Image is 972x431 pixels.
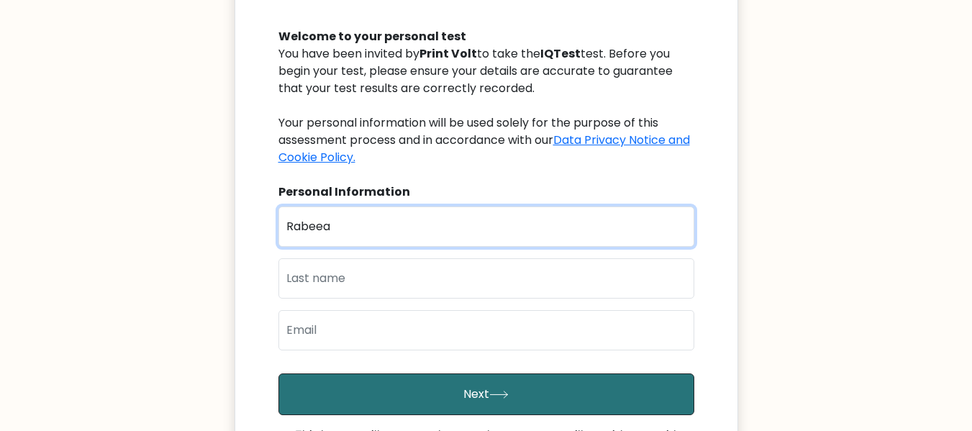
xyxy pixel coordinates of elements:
[278,183,694,201] div: Personal Information
[278,28,694,45] div: Welcome to your personal test
[278,373,694,415] button: Next
[278,310,694,350] input: Email
[540,45,581,62] b: IQTest
[278,258,694,299] input: Last name
[278,207,694,247] input: First name
[278,132,690,165] a: Data Privacy Notice and Cookie Policy.
[419,45,477,62] b: Print Volt
[278,45,694,166] div: You have been invited by to take the test. Before you begin your test, please ensure your details...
